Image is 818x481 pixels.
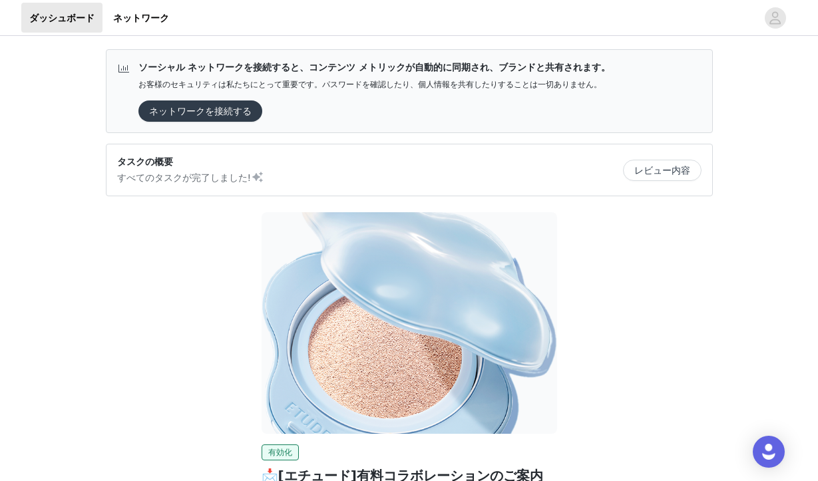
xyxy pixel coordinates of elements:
a: ネットワーク [105,3,177,33]
font: 有効化 [268,448,292,457]
a: ダッシュボード [21,3,102,33]
font: タスクの概要 [117,156,173,167]
font: すべてのタスクが完了しました! [117,172,252,183]
button: ネットワークを接続する [138,100,262,122]
img: アモーレパシフィック [262,212,557,434]
button: レビュー内容 [623,160,702,181]
font: ダッシュボード [29,12,95,23]
div: アバター [769,7,781,29]
font: ソーシャル ネットワークを接続すると、コンテンツ メトリックが自動的に同期され、ブランドと共有されます。 [138,62,611,73]
font: お客様のセキュリティは私たちにとって重要です。パスワードを確認したり、個人情報を共有したりすることは一切ありません。 [138,80,602,89]
font: ネットワーク [113,12,169,23]
div: インターコムメッセンジャーを開く [753,436,785,468]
